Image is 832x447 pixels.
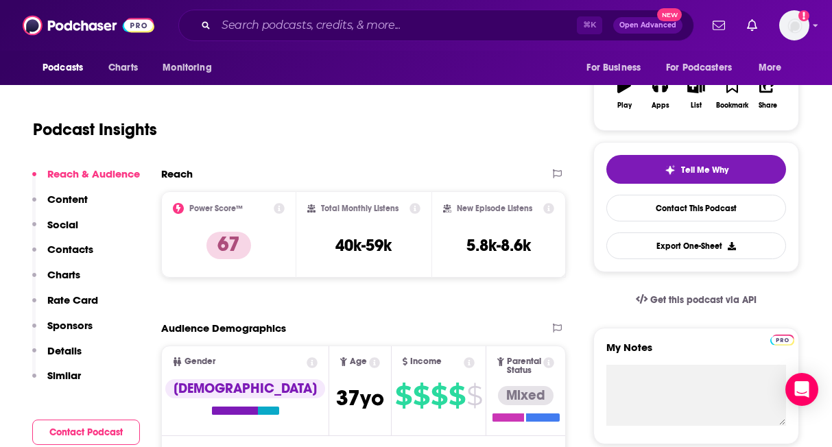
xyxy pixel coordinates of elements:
[32,420,140,445] button: Contact Podcast
[759,58,782,77] span: More
[431,385,447,407] span: $
[617,101,632,110] div: Play
[606,155,786,184] button: tell me why sparkleTell Me Why
[666,58,732,77] span: For Podcasters
[32,218,78,243] button: Social
[798,10,809,21] svg: Add a profile image
[498,386,554,405] div: Mixed
[714,69,750,118] button: Bookmark
[47,167,140,180] p: Reach & Audience
[32,167,140,193] button: Reach & Audience
[47,293,98,306] p: Rate Card
[449,385,465,407] span: $
[466,235,531,256] h3: 5.8k-8.6k
[32,344,82,370] button: Details
[606,341,786,365] label: My Notes
[189,204,243,213] h2: Power Score™
[678,69,714,118] button: List
[43,58,83,77] span: Podcasts
[47,369,81,382] p: Similar
[178,10,694,41] div: Search podcasts, credits, & more...
[577,55,658,81] button: open menu
[606,232,786,259] button: Export One-Sheet
[749,55,799,81] button: open menu
[47,344,82,357] p: Details
[642,69,678,118] button: Apps
[457,204,532,213] h2: New Episode Listens
[161,322,286,335] h2: Audience Demographics
[395,385,412,407] span: $
[785,373,818,406] div: Open Intercom Messenger
[606,195,786,221] a: Contact This Podcast
[321,204,399,213] h2: Total Monthly Listens
[32,369,81,394] button: Similar
[32,243,93,268] button: Contacts
[410,357,442,366] span: Income
[32,319,93,344] button: Sponsors
[779,10,809,40] button: Show profile menu
[350,357,367,366] span: Age
[779,10,809,40] span: Logged in as AirwaveMedia
[185,357,215,366] span: Gender
[770,333,794,346] a: Pro website
[681,165,728,176] span: Tell Me Why
[336,385,384,411] span: 37 yo
[47,218,78,231] p: Social
[47,193,88,206] p: Content
[650,294,757,306] span: Get this podcast via API
[33,55,101,81] button: open menu
[466,385,482,407] span: $
[47,268,80,281] p: Charts
[33,119,157,140] h1: Podcast Insights
[32,193,88,218] button: Content
[750,69,786,118] button: Share
[153,55,229,81] button: open menu
[161,167,193,180] h2: Reach
[413,385,429,407] span: $
[23,12,154,38] img: Podchaser - Follow, Share and Rate Podcasts
[586,58,641,77] span: For Business
[47,243,93,256] p: Contacts
[163,58,211,77] span: Monitoring
[335,235,392,256] h3: 40k-59k
[99,55,146,81] a: Charts
[613,17,682,34] button: Open AdvancedNew
[665,165,676,176] img: tell me why sparkle
[707,14,730,37] a: Show notifications dropdown
[691,101,702,110] div: List
[206,232,251,259] p: 67
[47,319,93,332] p: Sponsors
[577,16,602,34] span: ⌘ K
[606,69,642,118] button: Play
[716,101,748,110] div: Bookmark
[779,10,809,40] img: User Profile
[165,379,325,398] div: [DEMOGRAPHIC_DATA]
[216,14,577,36] input: Search podcasts, credits, & more...
[657,55,752,81] button: open menu
[759,101,777,110] div: Share
[32,293,98,319] button: Rate Card
[770,335,794,346] img: Podchaser Pro
[619,22,676,29] span: Open Advanced
[32,268,80,293] button: Charts
[625,283,768,317] a: Get this podcast via API
[507,357,541,375] span: Parental Status
[652,101,669,110] div: Apps
[741,14,763,37] a: Show notifications dropdown
[108,58,138,77] span: Charts
[657,8,682,21] span: New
